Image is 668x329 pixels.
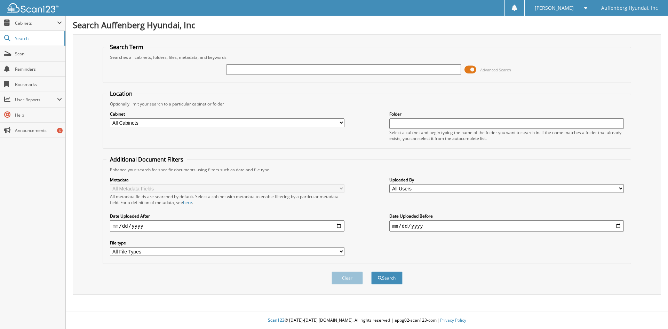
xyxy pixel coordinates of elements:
label: Metadata [110,177,344,183]
img: scan123-logo-white.svg [7,3,59,13]
button: Clear [332,272,363,284]
h1: Search Auffenberg Hyundai, Inc [73,19,661,31]
span: Advanced Search [480,67,511,72]
legend: Search Term [106,43,147,51]
label: Uploaded By [389,177,624,183]
label: Date Uploaded After [110,213,344,219]
a: here [183,199,192,205]
div: All metadata fields are searched by default. Select a cabinet with metadata to enable filtering b... [110,194,344,205]
button: Search [371,272,403,284]
div: Optionally limit your search to a particular cabinet or folder [106,101,628,107]
label: File type [110,240,344,246]
label: Folder [389,111,624,117]
span: User Reports [15,97,57,103]
div: © [DATE]-[DATE] [DOMAIN_NAME]. All rights reserved | appg02-scan123-com | [66,312,668,329]
input: end [389,220,624,232]
div: Select a cabinet and begin typing the name of the folder you want to search in. If the name match... [389,130,624,141]
label: Date Uploaded Before [389,213,624,219]
span: Cabinets [15,20,57,26]
a: Privacy Policy [440,317,466,323]
span: Scan123 [268,317,285,323]
span: [PERSON_NAME] [535,6,574,10]
span: Search [15,36,61,41]
div: Searches all cabinets, folders, files, metadata, and keywords [106,54,628,60]
label: Cabinet [110,111,344,117]
span: Scan [15,51,62,57]
span: Auffenberg Hyundai, Inc [601,6,658,10]
span: Announcements [15,127,62,133]
div: Enhance your search for specific documents using filters such as date and file type. [106,167,628,173]
input: start [110,220,344,232]
legend: Location [106,90,136,97]
div: 6 [57,128,63,133]
legend: Additional Document Filters [106,156,187,163]
span: Bookmarks [15,81,62,87]
span: Reminders [15,66,62,72]
span: Help [15,112,62,118]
